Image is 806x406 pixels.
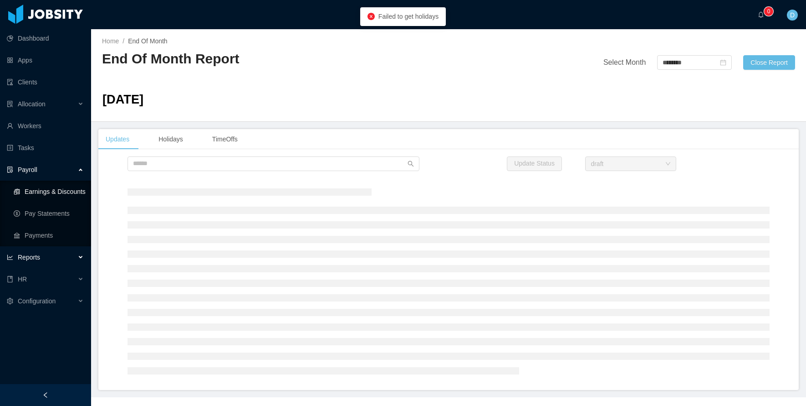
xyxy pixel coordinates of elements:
[18,254,40,261] span: Reports
[98,129,137,150] div: Updates
[408,161,414,167] i: icon: search
[367,13,375,20] i: icon: close-circle
[18,166,37,173] span: Payroll
[14,182,84,201] a: icon: reconciliationEarnings & Discounts
[790,10,795,21] span: D
[14,226,84,245] a: icon: bankPayments
[7,101,13,107] i: icon: solution
[102,92,143,106] span: [DATE]
[665,161,671,167] i: icon: down
[7,51,84,69] a: icon: appstoreApps
[7,29,84,47] a: icon: pie-chartDashboard
[7,298,13,304] i: icon: setting
[151,129,190,150] div: Holidays
[743,55,795,70] button: Close Report
[7,73,84,91] a: icon: auditClients
[378,13,439,20] span: Failed to get holidays
[7,254,13,260] i: icon: line-chart
[205,129,245,150] div: TimeOffs
[7,117,84,135] a: icon: userWorkers
[18,297,56,305] span: Configuration
[7,167,13,173] i: icon: file-protect
[603,58,646,66] span: Select Month
[507,156,562,171] button: Update Status
[102,50,449,68] h2: End Of Month Report
[7,276,13,282] i: icon: book
[128,37,167,45] span: End Of Month
[7,139,84,157] a: icon: profileTasks
[122,37,124,45] span: /
[14,204,84,223] a: icon: dollarPay Statements
[18,100,46,108] span: Allocation
[758,11,764,18] i: icon: bell
[720,59,726,66] i: icon: calendar
[591,157,603,171] div: draft
[18,276,27,283] span: HR
[764,7,773,16] sup: 0
[102,37,119,45] a: Home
